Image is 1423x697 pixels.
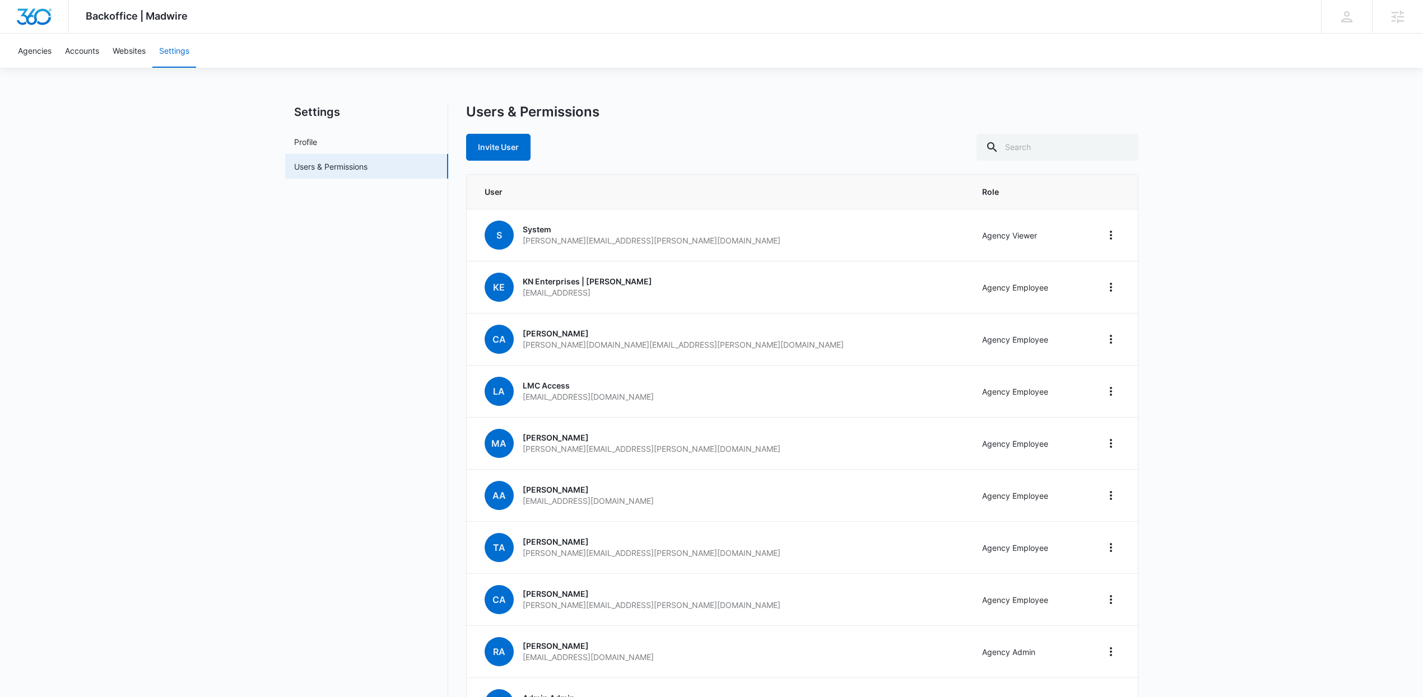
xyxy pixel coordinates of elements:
p: Agency Employee [982,542,1075,554]
p: KN Enterprises | [PERSON_NAME] [523,276,652,287]
p: [PERSON_NAME] [523,588,780,600]
p: Agency Viewer [982,230,1075,241]
span: LA [485,377,514,406]
button: Home [1102,643,1120,661]
span: CA [485,585,514,614]
a: LALMC Access[EMAIL_ADDRESS][DOMAIN_NAME] [485,377,955,406]
p: [PERSON_NAME] [523,328,844,339]
h2: Settings [285,104,448,120]
p: [EMAIL_ADDRESS][DOMAIN_NAME] [523,391,654,403]
span: ta [485,533,514,562]
a: CA[PERSON_NAME][PERSON_NAME][EMAIL_ADDRESS][PERSON_NAME][DOMAIN_NAME] [485,585,955,614]
p: [PERSON_NAME] [523,432,780,443]
p: [PERSON_NAME] [523,536,780,548]
p: Agency Employee [982,438,1075,450]
a: RA[PERSON_NAME][EMAIL_ADDRESS][DOMAIN_NAME] [485,637,955,666]
p: [EMAIL_ADDRESS][DOMAIN_NAME] [523,495,654,507]
p: Agency Employee [982,386,1075,397]
p: [PERSON_NAME] [523,640,654,652]
p: Agency Employee [982,282,1075,293]
span: Backoffice | Madwire [86,10,188,22]
span: AA [485,481,514,510]
a: MA[PERSON_NAME][PERSON_NAME][EMAIL_ADDRESS][PERSON_NAME][DOMAIN_NAME] [485,429,955,458]
h1: Users & Permissions [466,104,599,120]
button: Home [1102,434,1120,452]
p: LMC Access [523,380,654,391]
a: Settings [152,34,196,68]
a: ta[PERSON_NAME][PERSON_NAME][EMAIL_ADDRESS][PERSON_NAME][DOMAIN_NAME] [485,533,955,562]
p: [PERSON_NAME] [523,484,654,495]
a: AA[PERSON_NAME][EMAIL_ADDRESS][DOMAIN_NAME] [485,481,955,510]
a: Accounts [58,34,106,68]
a: Agencies [11,34,58,68]
span: Role [982,186,1059,198]
p: Agency Employee [982,490,1075,502]
a: Invite User [466,134,531,161]
span: User [485,186,939,198]
p: [PERSON_NAME][EMAIL_ADDRESS][PERSON_NAME][DOMAIN_NAME] [523,443,780,455]
input: Search [976,134,1138,161]
a: Profile [294,136,317,148]
p: System [523,224,780,235]
p: Agency Admin [982,646,1075,658]
span: KE [485,273,514,302]
span: RA [485,637,514,666]
button: Home [1102,539,1120,556]
p: [PERSON_NAME][EMAIL_ADDRESS][PERSON_NAME][DOMAIN_NAME] [523,600,780,611]
button: Home [1102,382,1120,400]
a: KEKN Enterprises | [PERSON_NAME][EMAIL_ADDRESS] [485,273,955,302]
span: S [485,221,514,250]
p: Agency Employee [982,334,1075,345]
button: Home [1102,226,1120,244]
p: Agency Employee [982,594,1075,606]
span: MA [485,429,514,458]
a: SSystem[PERSON_NAME][EMAIL_ADDRESS][PERSON_NAME][DOMAIN_NAME] [485,221,955,250]
p: [PERSON_NAME][EMAIL_ADDRESS][PERSON_NAME][DOMAIN_NAME] [523,548,780,559]
button: Home [1102,278,1120,296]
p: [PERSON_NAME][EMAIL_ADDRESS][PERSON_NAME][DOMAIN_NAME] [523,235,780,246]
p: [EMAIL_ADDRESS][DOMAIN_NAME] [523,652,654,663]
a: Websites [106,34,152,68]
span: CA [485,325,514,354]
button: Home [1102,591,1120,609]
p: [PERSON_NAME][DOMAIN_NAME][EMAIL_ADDRESS][PERSON_NAME][DOMAIN_NAME] [523,339,844,350]
button: Home [1102,330,1120,348]
a: Users & Permissions [294,161,368,172]
p: [EMAIL_ADDRESS] [523,287,652,298]
a: CA[PERSON_NAME][PERSON_NAME][DOMAIN_NAME][EMAIL_ADDRESS][PERSON_NAME][DOMAIN_NAME] [485,325,955,354]
button: Home [1102,487,1120,504]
